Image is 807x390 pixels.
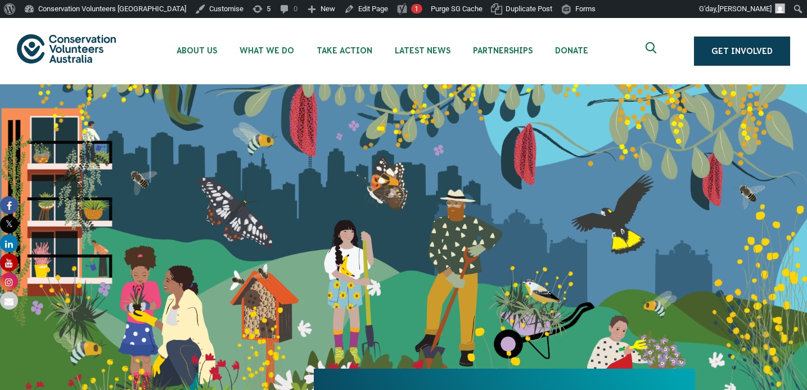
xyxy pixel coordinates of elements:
span: Take Action [317,46,372,55]
li: Take Action [305,18,384,84]
span: What We Do [240,46,294,55]
span: Partnerships [473,46,533,55]
span: Expand search box [646,42,660,60]
button: Expand search box Close search box [639,38,666,65]
li: About Us [165,18,228,84]
span: Donate [555,46,588,55]
span: About Us [177,46,217,55]
img: logo.svg [17,34,116,63]
span: [PERSON_NAME] [718,4,772,13]
li: What We Do [228,18,305,84]
span: Latest News [395,46,450,55]
a: Get Involved [694,37,790,66]
span: 1 [414,4,418,13]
